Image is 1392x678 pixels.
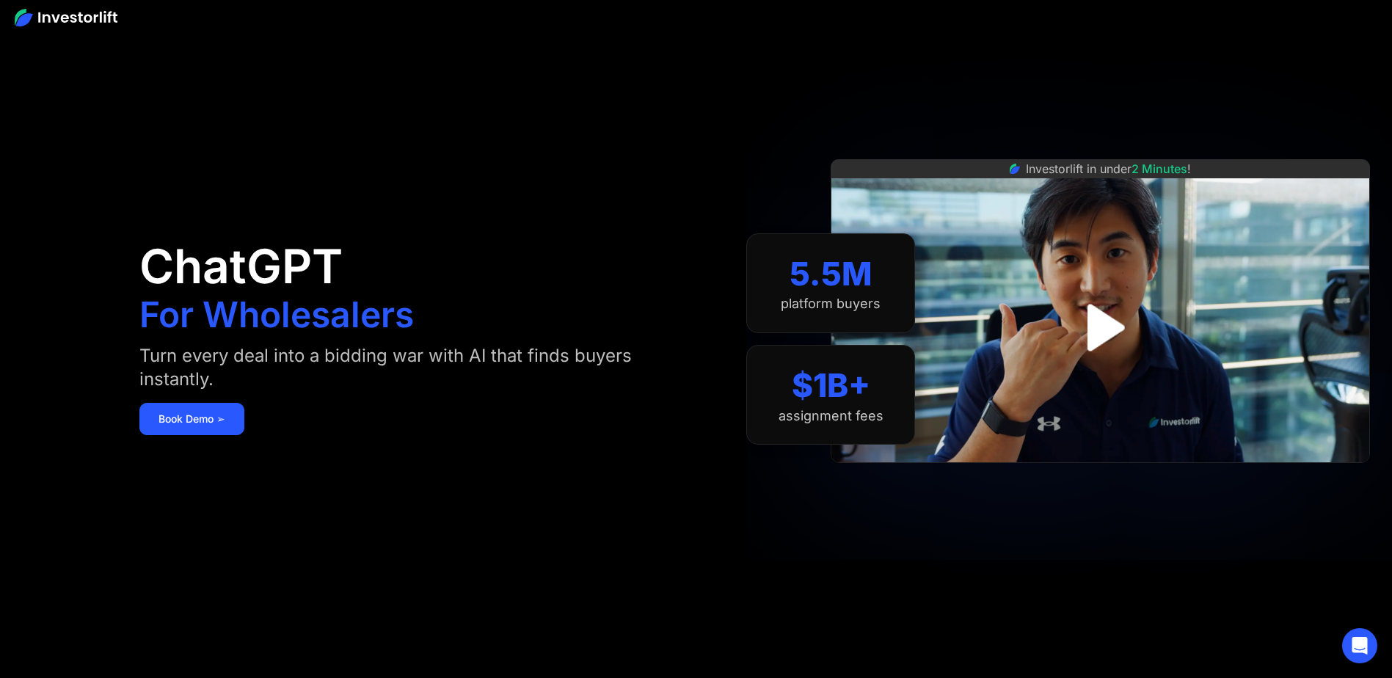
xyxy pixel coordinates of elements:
[1132,161,1187,176] span: 2 Minutes
[792,366,870,405] div: $1B+
[1342,628,1377,663] div: Open Intercom Messenger
[139,243,343,290] h1: ChatGPT
[1026,160,1191,178] div: Investorlift in under !
[781,296,881,312] div: platform buyers
[1068,295,1133,360] a: open lightbox
[139,297,414,332] h1: For Wholesalers
[779,408,883,424] div: assignment fees
[790,255,872,294] div: 5.5M
[991,470,1211,488] iframe: Customer reviews powered by Trustpilot
[139,403,244,435] a: Book Demo ➢
[139,344,666,391] div: Turn every deal into a bidding war with AI that finds buyers instantly.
